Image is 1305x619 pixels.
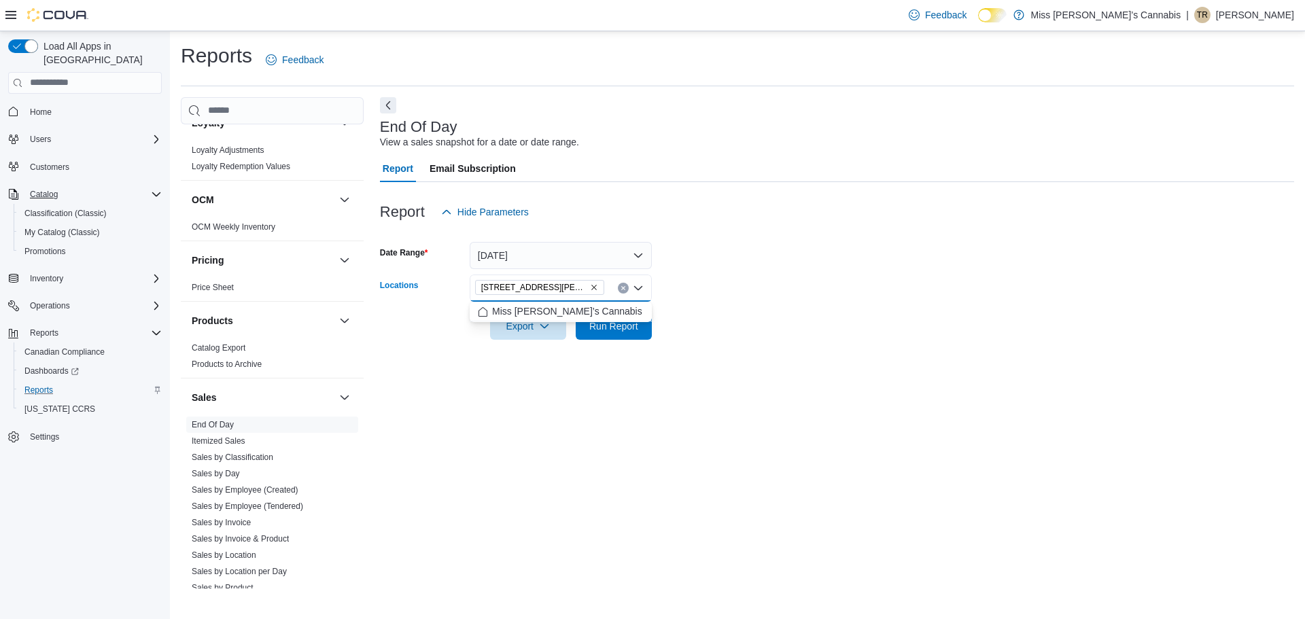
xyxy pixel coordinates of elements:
button: Promotions [14,242,167,261]
span: Reports [24,325,162,341]
button: Reports [3,323,167,342]
a: Dashboards [14,361,167,381]
span: Users [24,131,162,147]
span: Promotions [24,246,66,257]
h3: OCM [192,193,214,207]
a: End Of Day [192,420,234,429]
span: Operations [30,300,70,311]
a: Sales by Day [192,469,240,478]
a: Feedback [260,46,329,73]
button: Home [3,102,167,122]
span: Load All Apps in [GEOGRAPHIC_DATA] [38,39,162,67]
span: Customers [24,158,162,175]
span: Inventory [24,270,162,287]
span: Sales by Location per Day [192,566,287,577]
span: Hide Parameters [457,205,529,219]
div: Loyalty [181,142,364,180]
button: Run Report [576,313,652,340]
span: Reports [24,385,53,395]
button: Products [336,313,353,329]
button: Next [380,97,396,113]
button: Close list of options [633,283,644,294]
a: Sales by Employee (Created) [192,485,298,495]
a: Products to Archive [192,359,262,369]
button: Sales [192,391,334,404]
button: Settings [3,427,167,446]
a: Itemized Sales [192,436,245,446]
button: Catalog [3,185,167,204]
button: My Catalog (Classic) [14,223,167,242]
label: Locations [380,280,419,291]
nav: Complex example [8,96,162,482]
button: Pricing [336,252,353,268]
p: [PERSON_NAME] [1216,7,1294,23]
h3: Report [380,204,425,220]
p: Miss [PERSON_NAME]’s Cannabis [1031,7,1181,23]
span: Sales by Day [192,468,240,479]
span: Home [30,107,52,118]
span: Canadian Compliance [19,344,162,360]
p: | [1186,7,1189,23]
a: Sales by Employee (Tendered) [192,501,303,511]
button: Inventory [3,269,167,288]
a: Canadian Compliance [19,344,110,360]
div: Choose from the following options [470,302,652,321]
span: Classification (Classic) [24,208,107,219]
input: Dark Mode [978,8,1007,22]
span: OCM Weekly Inventory [192,222,275,232]
span: End Of Day [192,419,234,430]
a: Customers [24,159,75,175]
span: Promotions [19,243,162,260]
span: TR [1197,7,1208,23]
span: Reports [19,382,162,398]
h3: Products [192,314,233,328]
a: Sales by Location per Day [192,567,287,576]
button: Users [24,131,56,147]
button: Export [490,313,566,340]
span: Email Subscription [430,155,516,182]
span: Price Sheet [192,282,234,293]
span: [US_STATE] CCRS [24,404,95,414]
span: Customers [30,162,69,173]
button: Hide Parameters [436,198,534,226]
span: Classification (Classic) [19,205,162,222]
span: Loyalty Adjustments [192,145,264,156]
span: Dashboards [19,363,162,379]
button: Clear input [618,283,629,294]
span: Settings [24,428,162,445]
a: Catalog Export [192,343,245,353]
span: My Catalog (Classic) [24,227,100,238]
label: Date Range [380,247,428,258]
span: Sales by Classification [192,452,273,463]
button: Products [192,314,334,328]
span: My Catalog (Classic) [19,224,162,241]
a: Loyalty Adjustments [192,145,264,155]
span: Feedback [925,8,967,22]
span: Catalog [24,186,162,202]
button: Reports [14,381,167,400]
a: Sales by Invoice & Product [192,534,289,544]
a: Sales by Classification [192,453,273,462]
a: Dashboards [19,363,84,379]
span: Settings [30,431,59,442]
button: [US_STATE] CCRS [14,400,167,419]
button: Pricing [192,253,334,267]
a: [US_STATE] CCRS [19,401,101,417]
a: Feedback [903,1,972,29]
div: OCM [181,219,364,241]
span: Report [383,155,413,182]
div: View a sales snapshot for a date or date range. [380,135,579,149]
h1: Reports [181,42,252,69]
button: [DATE] [470,242,652,269]
button: Sales [336,389,353,406]
span: Feedback [282,53,324,67]
button: Reports [24,325,64,341]
button: OCM [336,192,353,208]
h3: End Of Day [380,119,457,135]
button: Catalog [24,186,63,202]
span: Sales by Employee (Tendered) [192,501,303,512]
span: Sales by Location [192,550,256,561]
a: Reports [19,382,58,398]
